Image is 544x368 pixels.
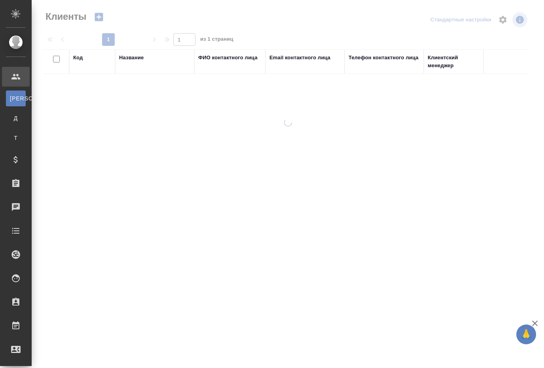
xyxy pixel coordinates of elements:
[6,130,26,146] a: Т
[10,134,22,142] span: Т
[73,54,83,62] div: Код
[519,326,533,343] span: 🙏
[119,54,144,62] div: Название
[516,325,536,344] button: 🙏
[6,110,26,126] a: Д
[349,54,419,62] div: Телефон контактного лица
[198,54,258,62] div: ФИО контактного лица
[269,54,330,62] div: Email контактного лица
[10,114,22,122] span: Д
[6,91,26,106] a: [PERSON_NAME]
[428,54,483,70] div: Клиентский менеджер
[10,94,22,102] span: [PERSON_NAME]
